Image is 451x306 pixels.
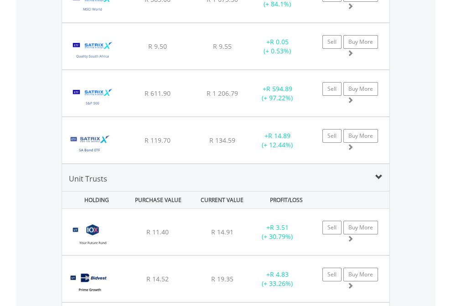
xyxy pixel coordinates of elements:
span: R 4.83 [270,270,289,279]
div: PURCHASE VALUE [127,192,189,208]
span: R 14.91 [211,228,233,236]
a: Buy More [343,82,378,96]
div: CURRENT VALUE [191,192,253,208]
a: Buy More [343,221,378,234]
span: R 19.35 [211,275,233,283]
a: Buy More [343,268,378,281]
a: Buy More [343,129,378,143]
img: TFSA.STXQUA.png [67,35,119,67]
a: Sell [322,129,342,143]
a: Sell [322,82,342,96]
span: R 1 206.79 [207,89,238,98]
span: R 3.51 [270,223,289,232]
span: R 9.50 [148,42,167,51]
span: R 594.89 [266,84,292,93]
span: R 9.55 [213,42,232,51]
img: TFSA.STXGOV.png [67,129,113,161]
a: Sell [322,221,342,234]
div: + (+ 97.22%) [249,84,306,103]
div: + (+ 0.53%) [249,37,306,56]
img: UT.ZA.BAMGB1.png [67,267,113,300]
div: + (+ 33.26%) [249,270,306,288]
span: R 0.05 [270,37,289,46]
div: + (+ 30.79%) [249,223,306,241]
span: R 11.40 [146,228,169,236]
img: TFSA.STX500.png [67,82,119,114]
span: R 134.59 [209,136,235,145]
img: UT.ZA.10XHA.png [67,220,119,253]
span: R 14.89 [268,131,290,140]
a: Sell [322,35,342,49]
span: R 119.70 [145,136,171,145]
div: PROFIT/LOSS [255,192,317,208]
span: R 611.90 [145,89,171,98]
div: HOLDING [63,192,125,208]
a: Sell [322,268,342,281]
div: + (+ 12.44%) [249,131,306,150]
span: Unit Trusts [69,174,107,184]
span: R 14.52 [146,275,169,283]
a: Buy More [343,35,378,49]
